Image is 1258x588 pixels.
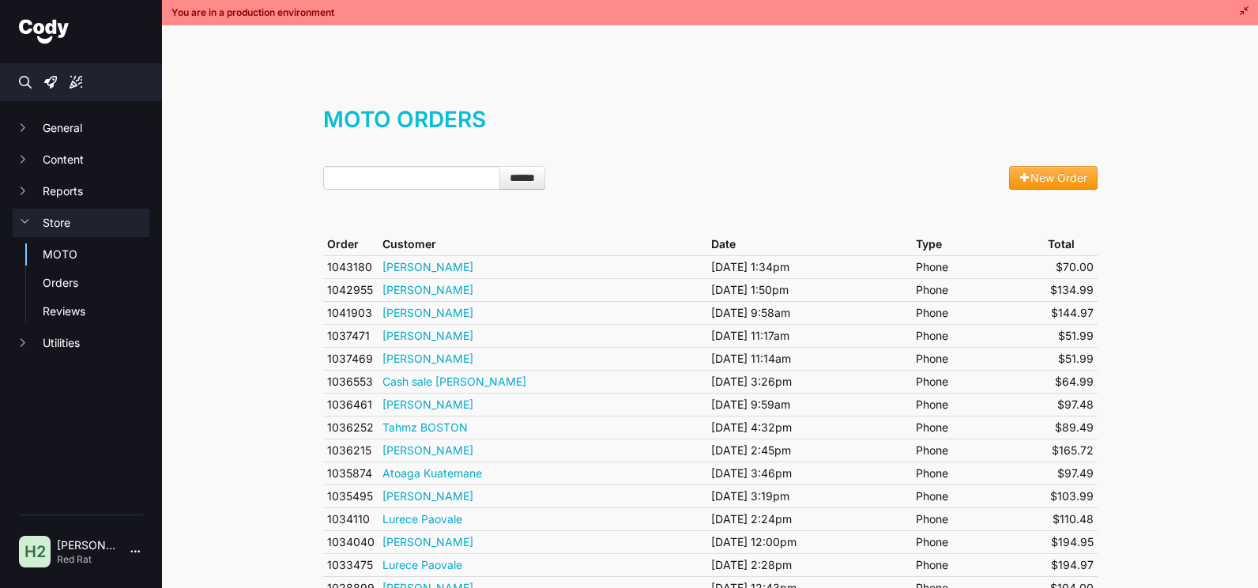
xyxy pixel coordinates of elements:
[912,233,1044,256] th: Type
[323,507,379,530] td: 1034110
[1044,393,1098,416] td: $97.48
[1044,255,1098,278] td: $70.00
[382,306,473,319] a: [PERSON_NAME]
[1044,530,1098,553] td: $194.95
[707,462,912,484] td: [DATE] 3:46pm
[382,512,462,526] a: Lurece Paovale
[13,329,149,357] button: Utilities
[323,347,379,370] td: 1037469
[707,530,912,553] td: [DATE] 12:00pm
[1044,301,1098,324] td: $144.97
[707,278,912,301] td: [DATE] 1:50pm
[323,233,379,256] th: Order
[382,443,473,457] a: [PERSON_NAME]
[912,439,1044,462] td: Phone
[323,484,379,507] td: 1035495
[1044,347,1098,370] td: $51.99
[912,278,1044,301] td: Phone
[707,233,912,256] th: Date
[323,553,379,576] td: 1033475
[13,177,149,205] button: Reports
[1044,484,1098,507] td: $103.99
[323,416,379,439] td: 1036252
[323,370,379,393] td: 1036553
[1044,462,1098,484] td: $97.49
[707,484,912,507] td: [DATE] 3:19pm
[912,255,1044,278] td: Phone
[382,535,473,548] a: [PERSON_NAME]
[1044,439,1098,462] td: $165.72
[1044,416,1098,439] td: $89.49
[912,416,1044,439] td: Phone
[707,553,912,576] td: [DATE] 2:28pm
[912,301,1044,324] td: Phone
[13,145,149,174] button: Content
[323,439,379,462] td: 1036215
[171,6,334,19] span: You are in a production environment
[323,301,379,324] td: 1041903
[382,329,473,342] a: [PERSON_NAME]
[1044,324,1098,347] td: $51.99
[1044,507,1098,530] td: $110.48
[1009,166,1098,190] a: New Order
[1044,233,1098,256] th: Total
[912,553,1044,576] td: Phone
[323,255,379,278] td: 1043180
[379,233,708,256] th: Customer
[707,347,912,370] td: [DATE] 11:14am
[43,247,149,262] a: MOTO
[707,324,912,347] td: [DATE] 11:17am
[912,507,1044,530] td: Phone
[1044,278,1098,301] td: $134.99
[707,255,912,278] td: [DATE] 1:34pm
[912,347,1044,370] td: Phone
[382,283,473,296] a: [PERSON_NAME]
[707,393,912,416] td: [DATE] 9:59am
[912,530,1044,553] td: Phone
[912,370,1044,393] td: Phone
[382,558,462,571] a: Lurece Paovale
[382,420,468,434] a: Tahmz BOSTON
[382,466,482,480] a: Atoaga Kuatemane
[323,278,379,301] td: 1042955
[707,301,912,324] td: [DATE] 9:58am
[382,489,473,503] a: [PERSON_NAME]
[382,352,473,365] a: [PERSON_NAME]
[912,324,1044,347] td: Phone
[43,275,149,291] a: Orders
[13,114,149,142] button: General
[1044,553,1098,576] td: $194.97
[13,209,149,237] button: Store
[1044,370,1098,393] td: $64.99
[43,303,149,319] a: Reviews
[382,260,473,273] a: [PERSON_NAME]
[707,439,912,462] td: [DATE] 2:45pm
[912,462,1044,484] td: Phone
[707,507,912,530] td: [DATE] 2:24pm
[323,393,379,416] td: 1036461
[323,530,379,553] td: 1034040
[323,462,379,484] td: 1035874
[57,537,118,553] p: [PERSON_NAME] | 2349
[382,398,473,411] a: [PERSON_NAME]
[323,104,1098,151] h1: MOTO Orders
[382,375,526,388] a: Cash sale [PERSON_NAME]
[57,553,118,566] p: Red Rat
[323,324,379,347] td: 1037471
[707,370,912,393] td: [DATE] 3:26pm
[912,484,1044,507] td: Phone
[912,393,1044,416] td: Phone
[707,416,912,439] td: [DATE] 4:32pm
